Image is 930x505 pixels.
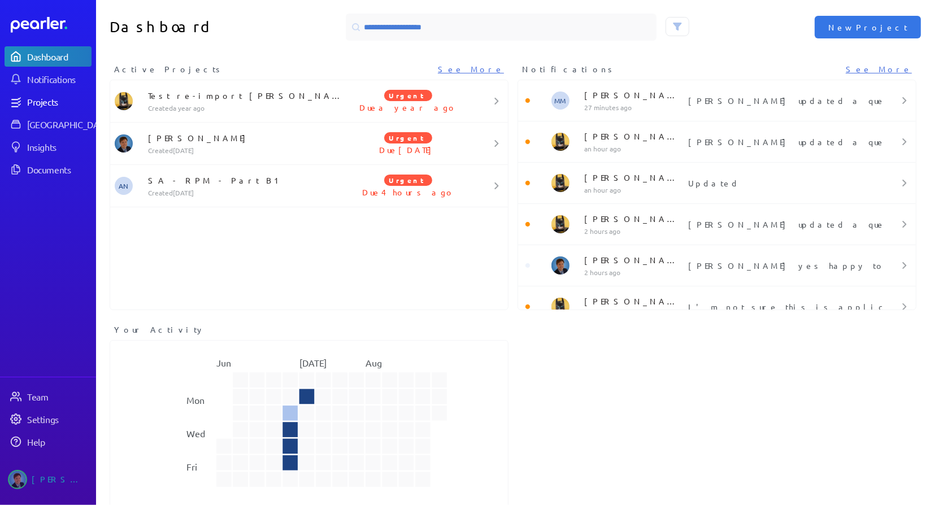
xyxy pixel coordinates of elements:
text: Mon [186,394,205,406]
p: Test re-import [PERSON_NAME] [148,90,342,101]
span: New Project [828,21,907,33]
p: 27 minutes ago [584,103,684,112]
span: Urgent [384,132,432,143]
p: [PERSON_NAME] [584,295,684,307]
button: New Project [815,16,921,38]
h1: Dashboard [110,14,305,41]
a: Help [5,432,92,452]
text: Wed [186,428,205,439]
p: Created [DATE] [148,188,342,197]
span: Adam Nabali [115,177,133,195]
div: Documents [27,164,90,175]
a: Team [5,386,92,407]
img: Tung Nguyen [115,92,133,110]
img: Sam Blight [8,470,27,489]
span: Urgent [384,90,432,101]
p: Due [DATE] [342,144,475,155]
div: Dashboard [27,51,90,62]
a: Documents [5,159,92,180]
p: [PERSON_NAME] [148,132,342,143]
p: [PERSON_NAME] [584,172,684,183]
div: Notifications [27,73,90,85]
p: [PERSON_NAME] [584,89,684,101]
a: See More [846,63,912,75]
img: Tung Nguyen [551,298,570,316]
p: an hour ago [584,144,684,153]
img: Sam Blight [551,256,570,275]
p: Due 4 hours ago [342,186,475,198]
p: Created a year ago [148,103,342,112]
div: Team [27,391,90,402]
p: 3 hours ago [584,309,684,318]
text: Aug [366,357,382,368]
div: [PERSON_NAME] [32,470,88,489]
text: [DATE] [299,357,327,368]
span: Urgent [384,175,432,186]
p: [PERSON_NAME] updated a question [688,95,878,106]
div: [GEOGRAPHIC_DATA] [27,119,111,130]
p: Created [DATE] [148,146,342,155]
p: I'm not sure this is applicable to RPM. If SA Health has an existing SMS gateway provider we woul... [688,301,878,312]
div: Settings [27,413,90,425]
p: 2 hours ago [584,227,684,236]
a: Settings [5,409,92,429]
span: Michelle Manuel [551,92,570,110]
a: Projects [5,92,92,112]
p: [PERSON_NAME] yes happy to integrate with SA Health's preferred SMS gateway provider or use one o... [688,260,878,271]
div: Help [27,436,90,447]
img: Sam Blight [115,134,133,153]
a: Notifications [5,69,92,89]
span: Active Projects [114,63,224,75]
a: Insights [5,137,92,157]
p: [PERSON_NAME] [584,254,684,265]
p: 2 hours ago [584,268,684,277]
p: [PERSON_NAME] [584,213,684,224]
img: Tung Nguyen [551,215,570,233]
a: [GEOGRAPHIC_DATA] [5,114,92,134]
div: Projects [27,96,90,107]
p: SA - RPM - Part B1 [148,175,342,186]
p: [PERSON_NAME] [584,130,684,142]
span: Your Activity [114,324,205,336]
a: See More [438,63,504,75]
p: an hour ago [584,185,684,194]
p: Updated [688,177,878,189]
p: Due a year ago [342,102,475,113]
a: Dashboard [11,17,92,33]
a: Dashboard [5,46,92,67]
text: Fri [186,461,197,472]
span: Notifications [522,63,616,75]
p: [PERSON_NAME] updated a question [688,136,878,147]
a: Sam Blight's photo[PERSON_NAME] [5,465,92,494]
img: Tung Nguyen [551,174,570,192]
img: Tung Nguyen [551,133,570,151]
p: [PERSON_NAME] updated a question [688,219,878,230]
div: Insights [27,141,90,153]
text: Jun [216,357,231,368]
